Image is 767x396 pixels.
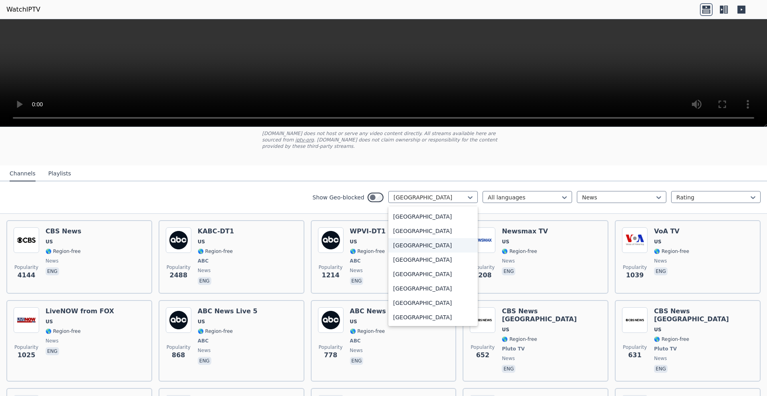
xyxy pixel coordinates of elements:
[388,267,478,281] div: [GEOGRAPHIC_DATA]
[474,271,492,280] span: 1208
[166,307,191,333] img: ABC News Live 5
[622,307,648,333] img: CBS News Los Angeles
[654,365,668,373] p: eng
[654,346,677,352] span: Pluto TV
[14,227,39,253] img: CBS News
[350,328,385,334] span: 🌎 Region-free
[654,355,667,362] span: news
[167,344,191,350] span: Popularity
[654,307,753,323] h6: CBS News [GEOGRAPHIC_DATA]
[198,328,233,334] span: 🌎 Region-free
[46,258,58,264] span: news
[46,267,59,275] p: eng
[654,258,667,264] span: news
[167,264,191,271] span: Popularity
[6,5,40,14] a: WatchIPTV
[470,307,495,333] img: CBS News Boston
[502,248,537,255] span: 🌎 Region-free
[312,193,364,201] label: Show Geo-blocked
[626,271,644,280] span: 1039
[502,267,515,275] p: eng
[322,271,340,280] span: 1214
[198,347,211,354] span: news
[388,238,478,253] div: [GEOGRAPHIC_DATA]
[198,267,211,274] span: news
[18,271,36,280] span: 4144
[318,307,344,333] img: ABC News Live
[319,264,343,271] span: Popularity
[350,347,363,354] span: news
[350,318,357,325] span: US
[623,344,647,350] span: Popularity
[48,166,71,181] button: Playlists
[350,338,361,344] span: ABC
[198,357,211,365] p: eng
[654,326,661,333] span: US
[198,258,209,264] span: ABC
[46,248,81,255] span: 🌎 Region-free
[622,227,648,253] img: VoA TV
[350,277,364,285] p: eng
[388,281,478,296] div: [GEOGRAPHIC_DATA]
[350,307,403,315] h6: ABC News Live
[471,264,495,271] span: Popularity
[198,318,205,325] span: US
[46,328,81,334] span: 🌎 Region-free
[10,166,36,181] button: Channels
[46,239,53,245] span: US
[502,336,537,342] span: 🌎 Region-free
[198,338,209,344] span: ABC
[18,350,36,360] span: 1025
[388,310,478,324] div: [GEOGRAPHIC_DATA]
[502,346,525,352] span: Pluto TV
[14,344,38,350] span: Popularity
[170,271,188,280] span: 2488
[319,344,343,350] span: Popularity
[654,248,689,255] span: 🌎 Region-free
[350,248,385,255] span: 🌎 Region-free
[628,350,641,360] span: 631
[350,227,386,235] h6: WPVI-DT1
[198,277,211,285] p: eng
[198,307,258,315] h6: ABC News Live 5
[198,227,234,235] h6: KABC-DT1
[502,227,548,235] h6: Newsmax TV
[388,224,478,238] div: [GEOGRAPHIC_DATA]
[470,227,495,253] img: Newsmax TV
[623,264,647,271] span: Popularity
[654,336,689,342] span: 🌎 Region-free
[502,258,515,264] span: news
[172,350,185,360] span: 868
[166,227,191,253] img: KABC-DT1
[46,318,53,325] span: US
[198,239,205,245] span: US
[318,227,344,253] img: WPVI-DT1
[471,344,495,350] span: Popularity
[46,307,114,315] h6: LiveNOW from FOX
[502,365,515,373] p: eng
[476,350,489,360] span: 652
[350,267,363,274] span: news
[14,264,38,271] span: Popularity
[388,209,478,224] div: [GEOGRAPHIC_DATA]
[350,357,364,365] p: eng
[46,347,59,355] p: eng
[654,267,668,275] p: eng
[324,350,337,360] span: 778
[295,137,314,143] a: iptv-org
[502,239,509,245] span: US
[198,248,233,255] span: 🌎 Region-free
[350,258,361,264] span: ABC
[502,326,509,333] span: US
[14,307,39,333] img: LiveNOW from FOX
[654,239,661,245] span: US
[350,239,357,245] span: US
[388,296,478,310] div: [GEOGRAPHIC_DATA]
[654,227,689,235] h6: VoA TV
[46,227,81,235] h6: CBS News
[502,307,601,323] h6: CBS News [GEOGRAPHIC_DATA]
[388,253,478,267] div: [GEOGRAPHIC_DATA]
[262,130,505,149] p: [DOMAIN_NAME] does not host or serve any video content directly. All streams available here are s...
[46,338,58,344] span: news
[502,355,515,362] span: news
